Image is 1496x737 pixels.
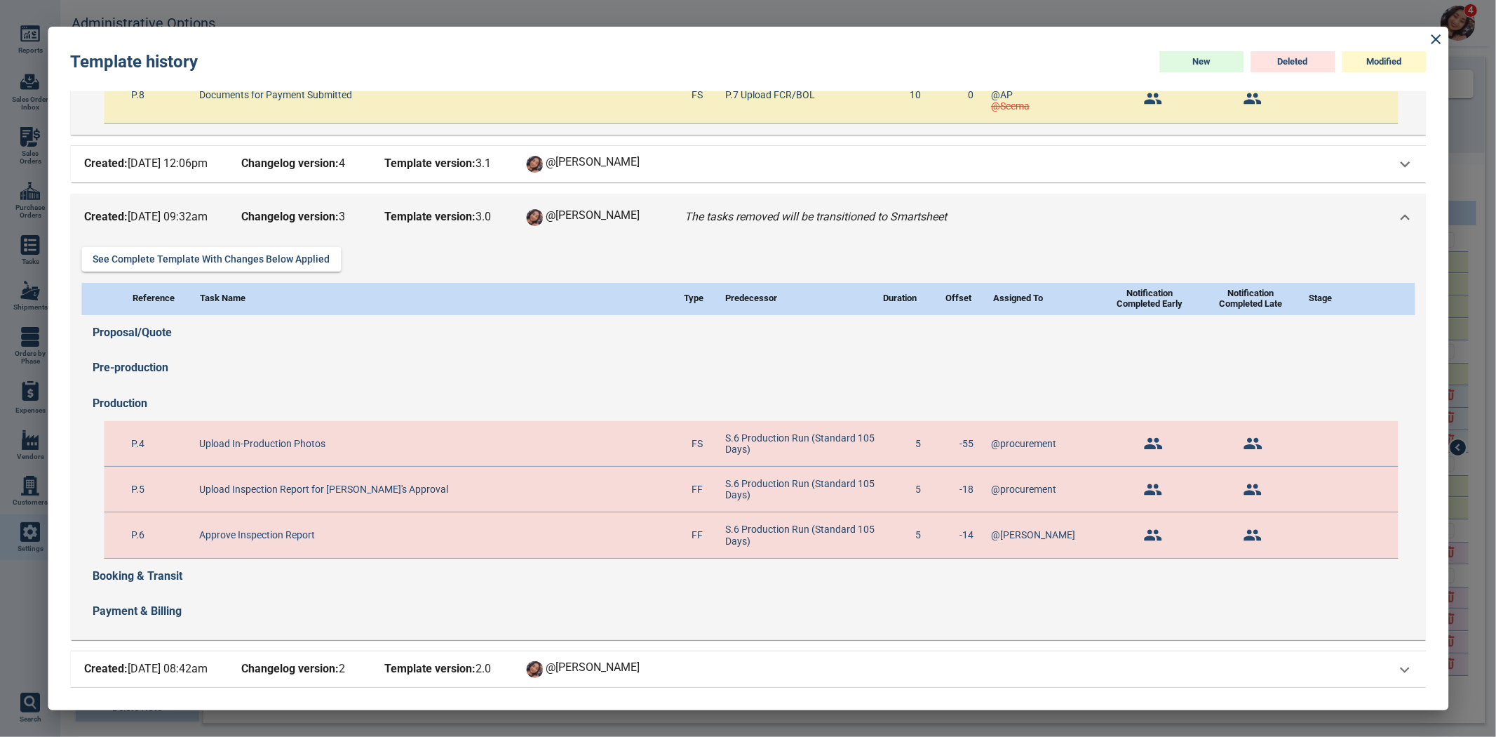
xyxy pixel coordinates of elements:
[131,529,144,540] span: P.6
[725,478,882,500] span: S.6 Production Run (Standard 105 Days)
[382,660,508,679] span: 2 . 0
[131,484,144,495] span: P.5
[883,293,931,304] span: Duration
[915,438,921,449] span: 5
[991,529,1075,540] span: @[PERSON_NAME]
[959,529,973,540] span: -14
[1208,288,1294,310] span: Notification Completed Late
[84,210,128,223] b: Created:
[93,315,1415,350] div: Proposal/Quote
[199,438,325,449] span: Upload In-Production Photos
[199,89,352,100] span: Documents for Payment Submitted
[241,210,339,223] b: Changelog version:
[725,524,882,546] span: S.6 Production Run (Standard 105 Days)
[725,432,882,455] span: S.6 Production Run (Standard 105 Days)
[81,208,222,227] span: [DATE] 09:32am
[84,662,128,675] b: Created:
[692,529,703,540] span: FF
[200,293,669,304] span: Task Name
[959,484,973,495] span: -18
[241,662,339,675] b: Changelog version:
[382,208,508,227] span: 3 . 0
[546,660,640,674] span: @[PERSON_NAME]
[238,154,365,174] span: 4
[991,438,1056,449] span: @procurement
[93,350,1415,385] div: Pre-production
[70,146,1426,182] div: Created:[DATE] 12:06pmChangelog version:4Template version:3.1Avatar@[PERSON_NAME]
[692,89,703,100] span: FS
[70,194,1426,241] div: Created:[DATE] 09:32amChangelog version:3Template version:3.0Avatar@[PERSON_NAME]The tasks remove...
[384,210,476,223] b: Template version:
[959,438,973,449] span: -55
[682,208,950,227] span: The tasks removed will be transitioned to Smartsheet
[546,208,640,222] span: @[PERSON_NAME]
[70,651,1426,688] div: Created:[DATE] 08:42amChangelog version:2Template version:2.0Avatar@[PERSON_NAME]
[725,293,868,304] span: Predecessor
[1106,288,1193,310] span: Notification Completed Early
[1309,293,1403,304] span: Stage
[991,484,1056,495] span: @procurement
[1278,57,1308,67] span: Deleted
[84,157,128,170] b: Created:
[81,247,341,272] button: See complete template with changes below applied
[199,529,315,540] span: Approve Inspection Report
[945,293,978,304] span: Offset
[526,661,543,678] img: Avatar
[384,662,476,675] b: Template version:
[382,154,508,174] span: 3 . 1
[131,438,144,449] span: P.4
[1366,57,1401,67] span: Modified
[684,293,710,304] span: Type
[915,529,921,540] span: 5
[238,208,365,227] span: 3
[968,89,973,100] span: 0
[1192,57,1211,67] span: New
[70,49,198,74] p: Template history
[131,89,144,100] span: P.8
[910,89,921,100] span: 10
[991,89,1013,100] span: @AP
[93,559,1415,594] div: Booking & Transit
[546,155,640,168] span: @[PERSON_NAME]
[93,594,1415,629] div: Payment & Billing
[991,100,1030,112] s: @Seema
[199,484,448,495] span: Upload Inspection Report for [PERSON_NAME]'s Approval
[993,293,1091,304] span: Assigned To
[526,156,543,173] img: Avatar
[93,386,1415,421] div: Production
[384,157,476,170] b: Template version:
[692,438,703,449] span: FS
[915,484,921,495] span: 5
[241,157,339,170] b: Changelog version:
[238,660,365,679] span: 2
[81,154,222,174] span: [DATE] 12:06pm
[692,484,703,495] span: FF
[725,89,815,100] span: P.7 Upload FCR/BOL
[81,660,222,679] span: [DATE] 08:42am
[133,293,185,304] span: Reference
[526,209,543,226] img: Avatar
